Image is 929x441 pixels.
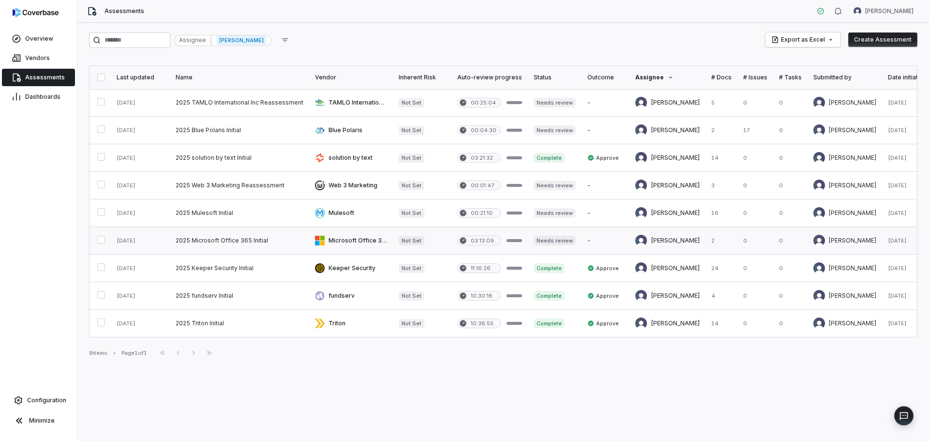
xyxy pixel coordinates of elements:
[176,74,303,81] div: Name
[582,172,629,199] td: -
[582,117,629,144] td: -
[2,88,75,106] a: Dashboards
[813,235,825,246] img: Esther Barreto avatar
[121,350,147,357] div: Page 1 of 1
[711,74,732,81] div: # Docs
[635,318,647,329] img: Esther Barreto avatar
[113,350,116,356] div: •
[174,35,211,46] div: Assignee
[89,350,107,357] div: 9 items
[29,417,55,425] span: Minimize
[216,35,267,45] span: [PERSON_NAME]
[27,396,66,404] span: Configuration
[635,207,647,219] img: Esther Barreto avatar
[211,35,271,46] div: [PERSON_NAME]
[635,235,647,246] img: Esther Barreto avatar
[635,97,647,108] img: Esther Barreto avatar
[582,227,629,255] td: -
[582,199,629,227] td: -
[534,74,576,81] div: Status
[854,7,861,15] img: Esther Barreto avatar
[865,7,914,15] span: [PERSON_NAME]
[457,74,522,81] div: Auto-review progress
[25,93,60,101] span: Dashboards
[813,74,876,81] div: Submitted by
[765,32,840,47] button: Export as Excel
[779,74,802,81] div: # Tasks
[582,89,629,117] td: -
[813,318,825,329] img: Esther Barreto avatar
[813,262,825,274] img: Esther Barreto avatar
[848,4,919,18] button: Esther Barreto avatar[PERSON_NAME]
[813,207,825,219] img: Esther Barreto avatar
[315,74,387,81] div: Vendor
[635,290,647,302] img: Esther Barreto avatar
[813,97,825,108] img: Esther Barreto avatar
[635,74,700,81] div: Assignee
[587,74,624,81] div: Outcome
[813,124,825,136] img: Esther Barreto avatar
[25,35,53,43] span: Overview
[635,180,647,191] img: Esther Barreto avatar
[813,180,825,191] img: Esther Barreto avatar
[117,74,164,81] div: Last updated
[813,152,825,164] img: Esther Barreto avatar
[2,49,75,67] a: Vendors
[743,74,767,81] div: # Issues
[2,69,75,86] a: Assessments
[25,74,65,81] span: Assessments
[25,54,50,62] span: Vendors
[635,152,647,164] img: Esther Barreto avatar
[4,392,73,409] a: Configuration
[13,8,59,17] img: logo-D7KZi-bG.svg
[105,7,144,15] span: Assessments
[4,411,73,430] button: Minimize
[399,74,446,81] div: Inherent Risk
[635,124,647,136] img: Esther Barreto avatar
[635,262,647,274] img: Esther Barreto avatar
[813,290,825,302] img: Esther Barreto avatar
[2,30,75,47] a: Overview
[848,32,917,47] button: Create Assessment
